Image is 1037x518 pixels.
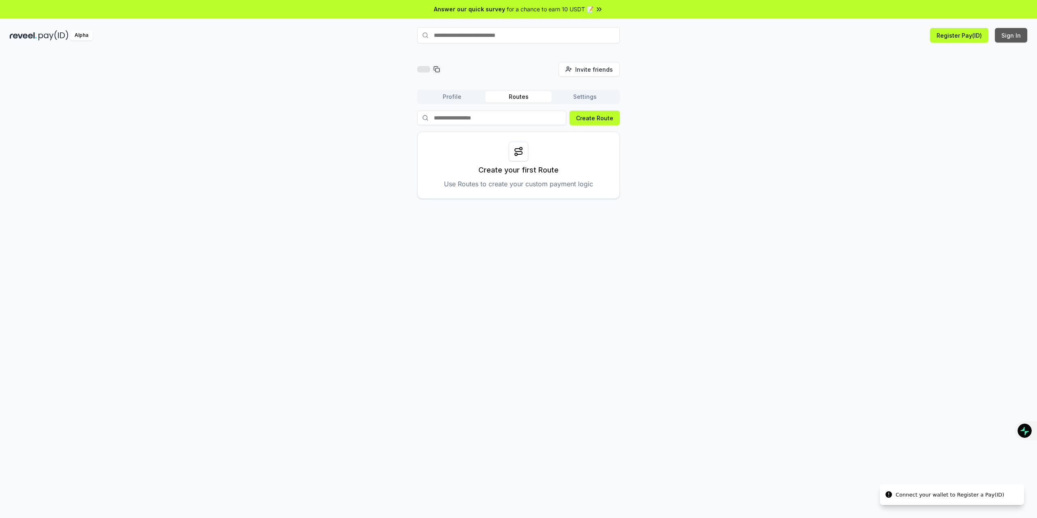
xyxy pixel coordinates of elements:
[419,91,485,102] button: Profile
[552,91,618,102] button: Settings
[575,65,613,74] span: Invite friends
[70,30,93,41] div: Alpha
[995,28,1027,43] button: Sign In
[485,91,552,102] button: Routes
[38,30,68,41] img: pay_id
[930,28,988,43] button: Register Pay(ID)
[559,62,620,77] button: Invite friends
[478,164,559,176] p: Create your first Route
[444,179,593,189] p: Use Routes to create your custom payment logic
[434,5,505,13] span: Answer our quick survey
[896,491,1004,499] div: Connect your wallet to Register a Pay(ID)
[10,30,37,41] img: reveel_dark
[507,5,593,13] span: for a chance to earn 10 USDT 📝
[570,111,620,125] button: Create Route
